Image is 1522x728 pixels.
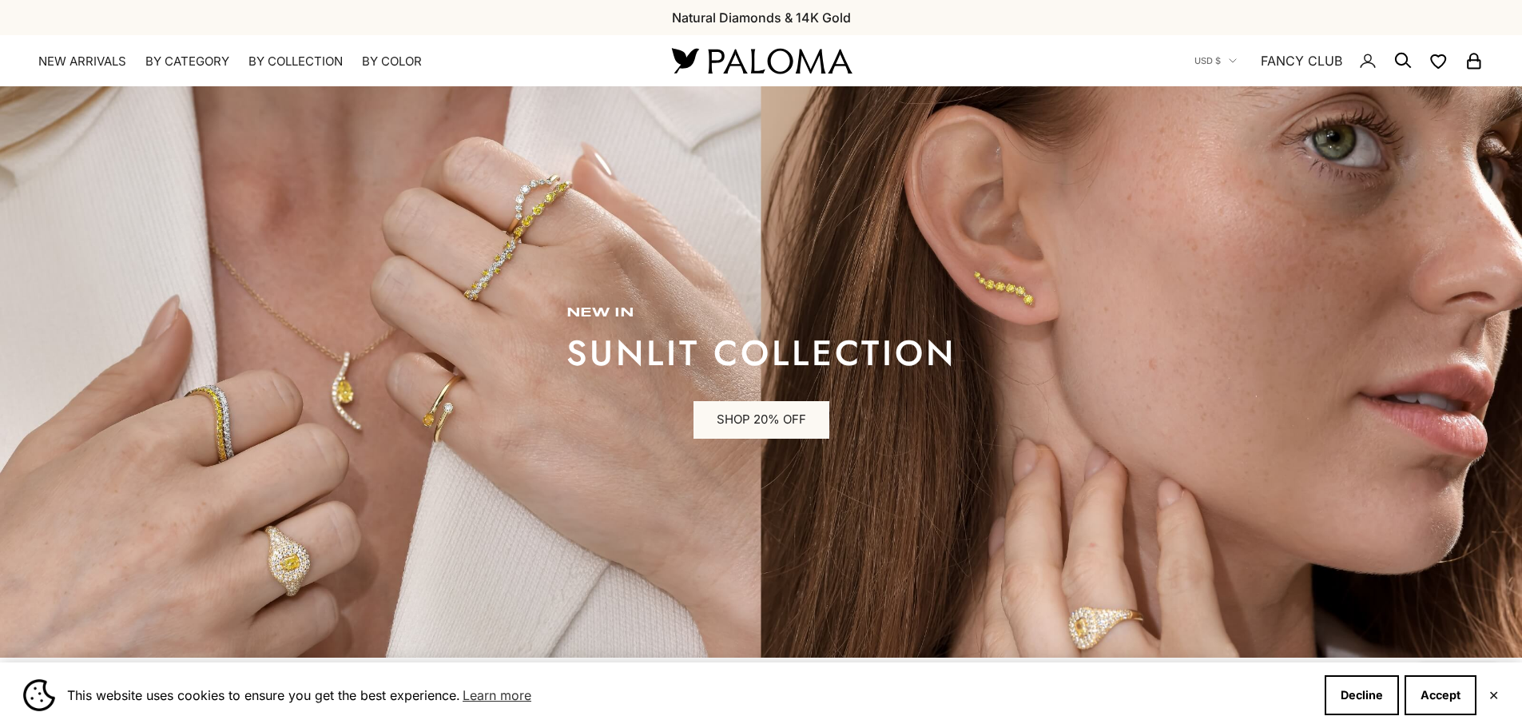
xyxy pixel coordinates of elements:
[38,54,634,70] nav: Primary navigation
[38,54,126,70] a: NEW ARRIVALS
[248,54,343,70] summary: By Collection
[1261,50,1342,71] a: FANCY CLUB
[145,54,229,70] summary: By Category
[1194,54,1237,68] button: USD $
[1194,35,1484,86] nav: Secondary navigation
[460,683,534,707] a: Learn more
[67,683,1312,707] span: This website uses cookies to ensure you get the best experience.
[362,54,422,70] summary: By Color
[1488,690,1499,700] button: Close
[23,679,55,711] img: Cookie banner
[566,305,956,321] p: new in
[672,7,851,28] p: Natural Diamonds & 14K Gold
[1325,675,1399,715] button: Decline
[566,337,956,369] p: sunlit collection
[1405,675,1476,715] button: Accept
[1194,54,1221,68] span: USD $
[693,401,829,440] a: SHOP 20% OFF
